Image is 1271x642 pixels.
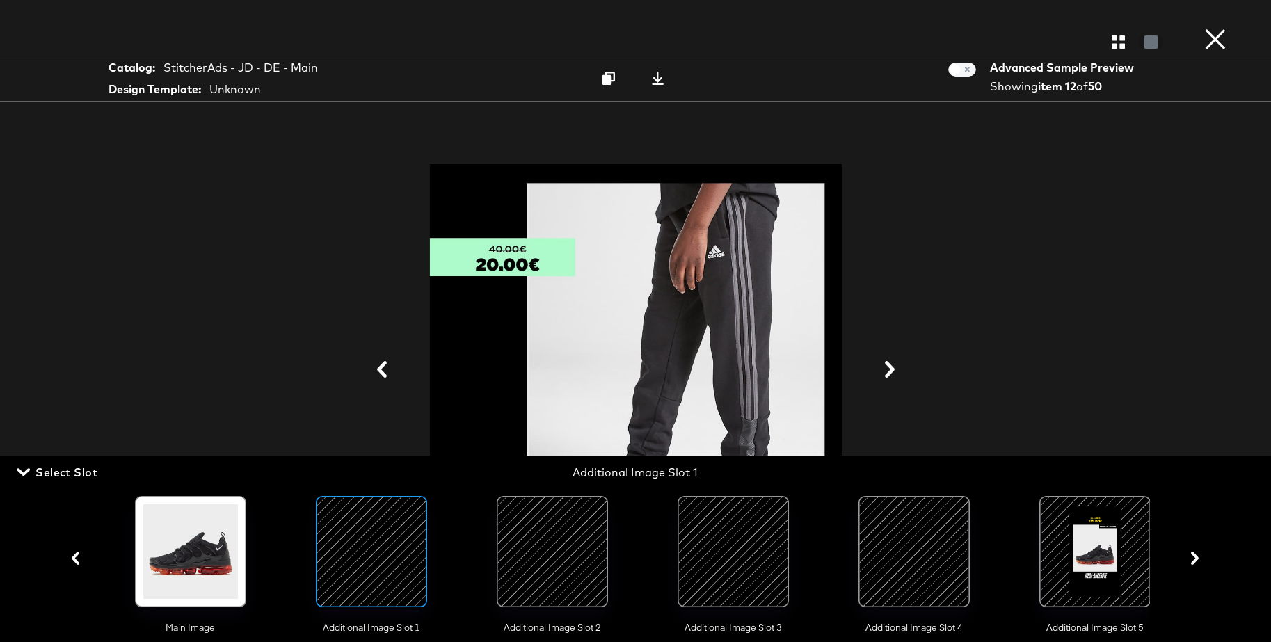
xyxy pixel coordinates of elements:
[302,621,441,634] span: Additional Image Slot 1
[14,463,103,482] button: Select Slot
[990,79,1139,95] div: Showing of
[664,621,803,634] span: Additional Image Slot 3
[432,465,840,481] div: Additional Image Slot 1
[845,621,984,634] span: Additional Image Slot 4
[990,60,1139,76] div: Advanced Sample Preview
[1038,79,1076,93] strong: item 12
[109,81,201,97] strong: Design Template:
[163,60,318,76] div: StitcherAds - JD - DE - Main
[121,621,260,634] span: Main Image
[1025,621,1165,634] span: Additional Image Slot 5
[109,60,155,76] strong: Catalog:
[19,463,97,482] span: Select Slot
[1088,79,1102,93] strong: 50
[483,621,622,634] span: Additional Image Slot 2
[209,81,261,97] div: Unknown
